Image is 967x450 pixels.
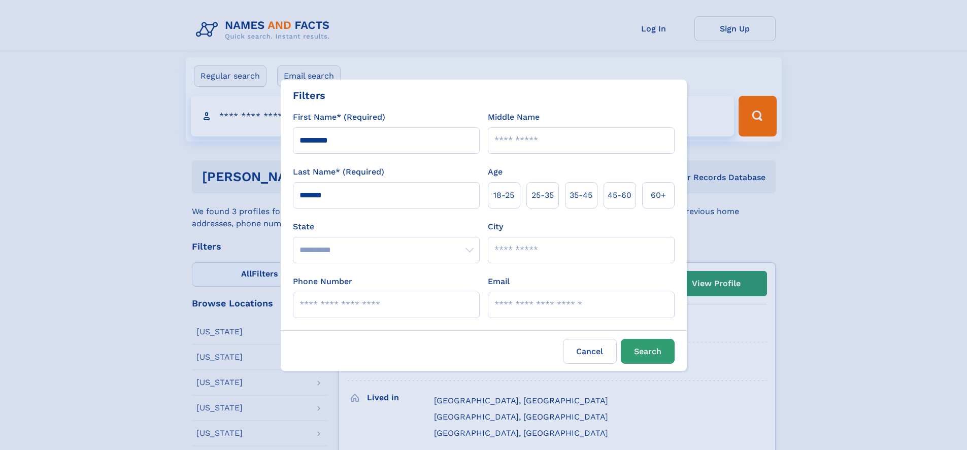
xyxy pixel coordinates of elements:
label: Email [488,275,510,288]
div: Filters [293,88,325,103]
span: 45‑60 [608,189,631,201]
button: Search [621,339,675,364]
span: 35‑45 [570,189,592,201]
label: State [293,221,480,233]
span: 18‑25 [493,189,514,201]
label: First Name* (Required) [293,111,385,123]
label: Middle Name [488,111,540,123]
label: Cancel [563,339,617,364]
span: 25‑35 [531,189,554,201]
label: Last Name* (Required) [293,166,384,178]
label: Phone Number [293,275,352,288]
label: City [488,221,503,233]
span: 60+ [651,189,666,201]
label: Age [488,166,503,178]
